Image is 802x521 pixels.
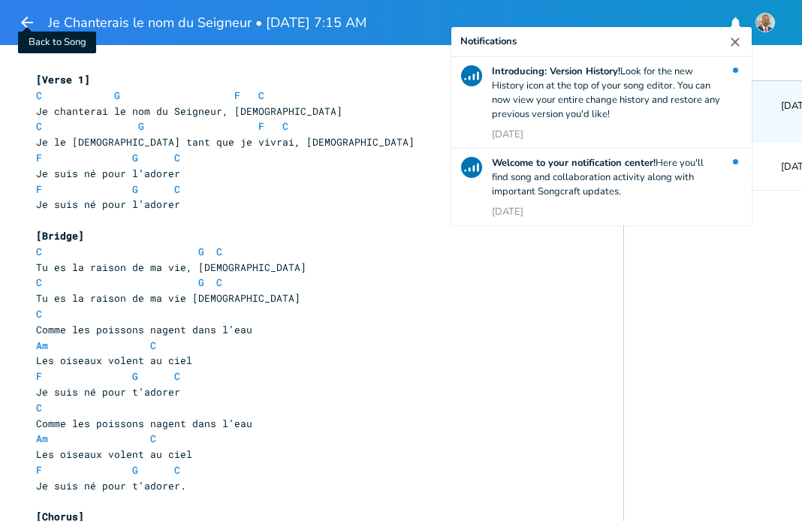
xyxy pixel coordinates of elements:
span: G [132,463,138,477]
span: G [132,151,138,164]
span: F [36,369,42,383]
span: Les oiseaux volent au ciel [36,447,192,461]
span: C [174,182,180,196]
span: C [36,307,42,321]
div: Notifications [460,35,517,50]
span: [Verse 1] [36,73,90,86]
span: F [234,89,240,102]
img: Songcraft [460,65,483,87]
span: C [36,401,42,414]
span: C [36,89,42,102]
span: F [36,151,42,164]
span: Here you'll find song and collaboration activity along with important Songcraft updates. [492,156,704,198]
h1: Je Chanterais le nom du Seigneur • [DATE] 7:15 AM [48,16,366,29]
span: F [258,119,264,133]
span: C [36,276,42,289]
span: Am [36,432,48,445]
span: F [36,463,42,477]
span: Les oiseaux volent au ciel [36,354,192,367]
span: F [36,182,42,196]
span: G [132,182,138,196]
b: Introducing: Version History! [492,65,620,78]
span: G [114,89,120,102]
span: Comme les poissons nagent dans l’eau [36,323,252,336]
span: G [132,369,138,383]
span: Tu es la raison de ma vie [DEMOGRAPHIC_DATA] [36,291,300,305]
span: [Bridge] [36,229,84,242]
span: Am [36,339,48,352]
span: C [174,463,180,477]
span: C [216,276,222,289]
span: C [174,151,180,164]
span: Je suis né pour t’adorer. [36,479,186,492]
span: G [198,245,204,258]
span: Je suis né pour t’adorer [36,385,180,399]
span: C [258,89,264,102]
span: Je chanterai le nom du Seigneur, [DEMOGRAPHIC_DATA] [36,104,342,118]
span: G [138,119,144,133]
span: Tu es la raison de ma vie, [DEMOGRAPHIC_DATA] [36,260,306,274]
span: C [282,119,288,133]
span: G [198,276,204,289]
span: C [174,369,180,383]
span: C [150,432,156,445]
img: NODJIBEYE CHERUBIN [755,13,775,32]
span: C [36,245,42,258]
span: Je suis né pour l’adorer [36,197,180,211]
span: Je le [DEMOGRAPHIC_DATA] tant que je vivrai, [DEMOGRAPHIC_DATA] [36,135,415,149]
span: Look for the new History icon at the top of your song editor. You can now view your entire change... [492,65,720,121]
span: C [150,339,156,352]
span: Comme les poissons nagent dans l’eau [36,417,252,430]
span: C [36,119,42,133]
button: Back to Song [18,18,36,27]
span: Je suis né pour l’adorer [36,167,180,180]
span: C [216,245,222,258]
